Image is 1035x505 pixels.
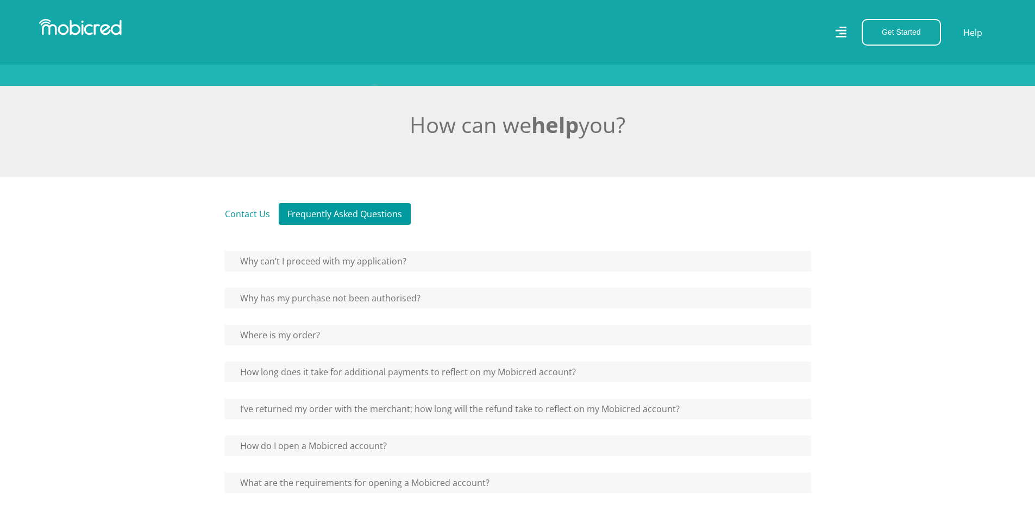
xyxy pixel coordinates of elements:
button: How long does it take for additional payments to reflect on my Mobicred account? [224,362,583,382]
a: Frequently Asked Questions [279,203,411,225]
a: Help [963,26,983,40]
button: Why has my purchase not been authorised? [224,288,428,308]
button: What are the requirements for opening a Mobicred account? [224,472,497,493]
button: Why can’t I proceed with my application? [224,251,413,272]
button: Get Started [862,19,941,46]
button: Where is my order? [224,325,327,345]
a: Contact Us [216,203,279,225]
button: I’ve returned my order with the merchant; how long will the refund take to reflect on my Mobicred... [224,399,687,419]
img: Mobicred [39,19,122,35]
button: How do I open a Mobicred account? [224,435,394,456]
